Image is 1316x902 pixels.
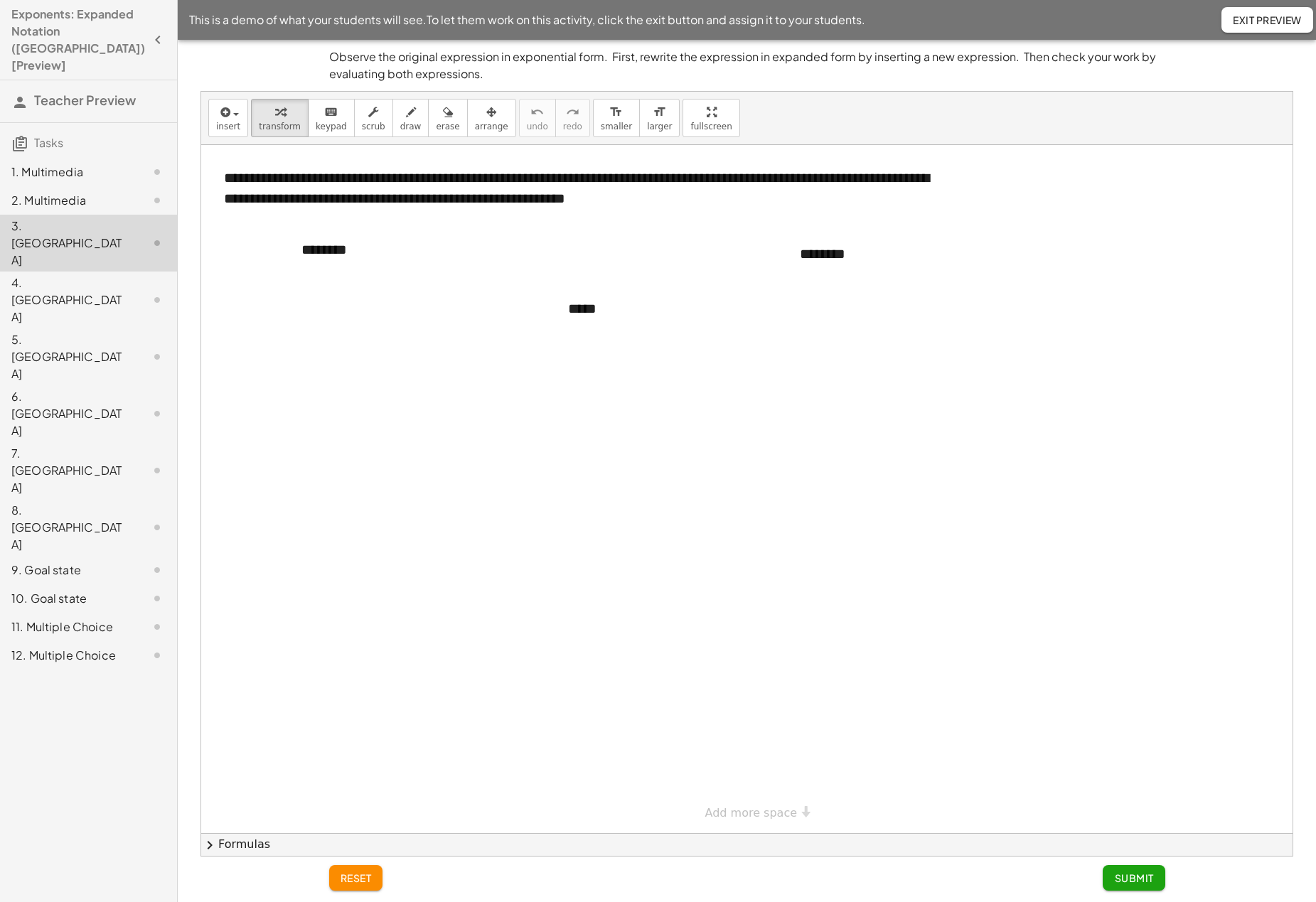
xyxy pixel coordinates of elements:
i: Task not started. [149,405,166,422]
button: format_sizelarger [639,99,680,137]
span: transform [259,122,301,131]
span: chevron_right [201,837,218,854]
button: draw [392,99,429,137]
span: This is a demo of what your students will see. To let them work on this activity, click the exit ... [189,11,865,28]
span: Tasks [34,135,63,150]
span: fullscreen [690,122,732,131]
i: format_size [609,104,623,121]
span: draw [400,122,422,131]
h4: Exponents: Expanded Notation ([GEOGRAPHIC_DATA]) [Preview] [11,6,145,74]
button: Submit [1103,865,1165,891]
button: format_sizesmaller [593,99,640,137]
span: reset [341,871,372,884]
i: Task not started. [149,235,166,252]
p: Observe the original expression in exponential form. First, rewrite the expression in expanded fo... [329,48,1165,82]
button: fullscreen [683,99,739,137]
div: 2. Multimedia [11,192,126,209]
i: Task not started. [149,348,166,365]
div: 5. [GEOGRAPHIC_DATA] [11,331,126,382]
i: Task not started. [149,192,166,209]
span: undo [527,122,548,131]
i: Task not started. [149,291,166,308]
span: larger [647,122,672,131]
span: smaller [601,122,632,131]
span: keypad [316,122,347,131]
button: keyboardkeypad [308,99,355,137]
i: Task not started. [149,647,166,664]
div: 8. [GEOGRAPHIC_DATA] [11,502,126,553]
i: Task not started. [149,163,166,181]
span: arrange [475,122,508,131]
i: Task not started. [149,590,166,607]
i: redo [566,104,579,121]
button: transform [251,99,309,137]
div: 10. Goal state [11,590,126,607]
button: arrange [467,99,516,137]
button: scrub [354,99,393,137]
div: 1. Multimedia [11,163,126,181]
span: Exit Preview [1233,14,1302,26]
span: Teacher Preview [34,92,136,108]
i: format_size [653,104,666,121]
div: 7. [GEOGRAPHIC_DATA] [11,445,126,496]
i: Task not started. [149,462,166,479]
div: 3. [GEOGRAPHIC_DATA] [11,218,126,269]
span: Submit [1114,871,1153,884]
span: scrub [362,122,385,131]
span: Add more space [705,806,798,820]
button: chevron_rightFormulas [201,833,1293,856]
i: undo [530,104,544,121]
span: erase [436,122,459,131]
span: redo [563,122,582,131]
button: undoundo [519,99,556,137]
button: reset [329,865,383,891]
i: Task not started. [149,519,166,536]
div: 11. Multiple Choice [11,618,126,635]
div: 12. Multiple Choice [11,647,126,664]
i: Task not started. [149,562,166,579]
i: keyboard [324,104,338,121]
div: 9. Goal state [11,562,126,579]
button: insert [208,99,248,137]
button: Exit Preview [1221,7,1313,33]
button: redoredo [555,99,590,137]
button: erase [428,99,467,137]
i: Task not started. [149,618,166,635]
span: insert [216,122,240,131]
div: 4. [GEOGRAPHIC_DATA] [11,274,126,326]
div: 6. [GEOGRAPHIC_DATA] [11,388,126,439]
